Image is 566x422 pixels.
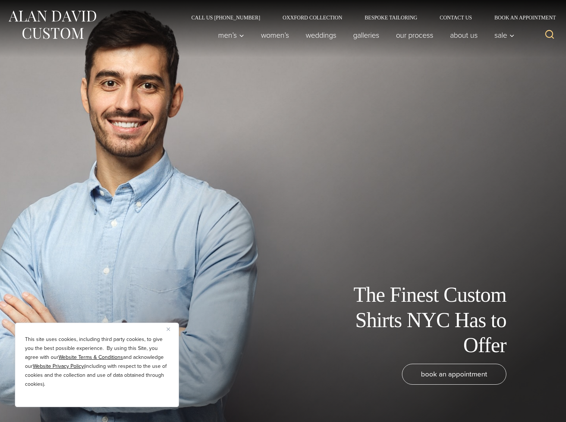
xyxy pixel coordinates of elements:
[428,15,483,20] a: Contact Us
[494,31,515,39] span: Sale
[180,15,559,20] nav: Secondary Navigation
[541,26,559,44] button: View Search Form
[218,31,244,39] span: Men’s
[33,362,84,370] a: Website Privacy Policy
[339,282,506,358] h1: The Finest Custom Shirts NYC Has to Offer
[7,8,97,41] img: Alan David Custom
[353,15,428,20] a: Bespoke Tailoring
[59,353,123,361] a: Website Terms & Conditions
[298,28,345,43] a: weddings
[345,28,388,43] a: Galleries
[442,28,486,43] a: About Us
[388,28,442,43] a: Our Process
[167,328,170,331] img: Close
[421,369,487,379] span: book an appointment
[210,28,519,43] nav: Primary Navigation
[402,364,506,385] a: book an appointment
[253,28,298,43] a: Women’s
[271,15,353,20] a: Oxxford Collection
[25,335,169,389] p: This site uses cookies, including third party cookies, to give you the best possible experience. ...
[483,15,559,20] a: Book an Appointment
[167,325,176,333] button: Close
[180,15,271,20] a: Call Us [PHONE_NUMBER]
